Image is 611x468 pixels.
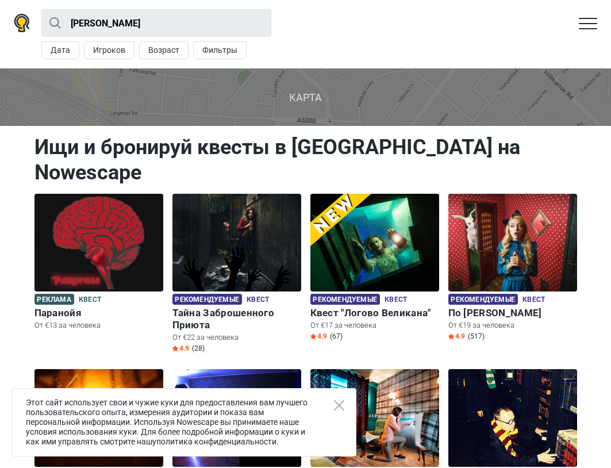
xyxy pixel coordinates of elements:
input: Попробуйте “Лондон” [41,9,271,37]
a: По Следам Алисы Рекомендуемые Квест По [PERSON_NAME] От €19 за человека Star4.9 (517) [448,194,577,344]
button: Игроков [84,41,135,59]
button: Возраст [139,41,189,59]
img: Star [448,333,454,339]
p: От €13 за человека [34,320,163,331]
div: Этот сайт использует свои и чужие куки для предоставления вам лучшего пользовательского опыта, из... [11,388,356,457]
img: Школа Волшебников [448,369,577,467]
span: Квест [247,294,269,306]
a: Тайна Заброшенного Приюта Рекомендуемые Квест Тайна Заброшенного Приюта От €22 за человека Star4.... [172,194,301,356]
button: Close [334,400,344,411]
span: Реклама [34,294,74,305]
p: От €22 за человека [172,332,301,343]
span: Рекомендуемые [172,294,242,305]
span: Квест [79,294,101,306]
img: Тайна Заброшенного Приюта [172,194,301,291]
span: Рекомендуемые [448,294,518,305]
span: (517) [468,332,485,341]
h6: Квест "Логово Великана" [310,307,439,319]
span: 4.9 [448,332,465,341]
a: Паранойя Реклама Квест Паранойя От €13 за человека [34,194,163,333]
span: Рекомендуемые [310,294,380,305]
img: По Следам Алисы [448,194,577,291]
a: Квест "Логово Великана" Рекомендуемые Квест Квест "Логово Великана" От €17 за человека Star4.9 (67) [310,194,439,344]
span: Квест [522,294,545,306]
p: От €17 за человека [310,320,439,331]
span: Квест [385,294,407,306]
button: Фильтры [193,41,247,59]
span: 4.9 [310,332,327,341]
span: 4.9 [172,344,189,353]
img: Nowescape logo [14,14,30,32]
img: Побег Из Банка [172,369,301,467]
h6: Тайна Заброшенного Приюта [172,307,301,331]
span: (28) [192,344,205,353]
img: Квест "Логово Великана" [310,194,439,291]
h6: Паранойя [34,307,163,319]
button: Дата [41,41,79,59]
h1: Ищи и бронируй квесты в [GEOGRAPHIC_DATA] на Nowescape [34,135,577,185]
p: От €19 за человека [448,320,577,331]
img: Радиация [34,369,163,467]
h6: По [PERSON_NAME] [448,307,577,319]
span: (67) [330,332,343,341]
img: Star [172,346,178,351]
img: Паранойя [34,194,163,291]
img: Star [310,333,316,339]
img: Шерлок Холмс [310,369,439,467]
